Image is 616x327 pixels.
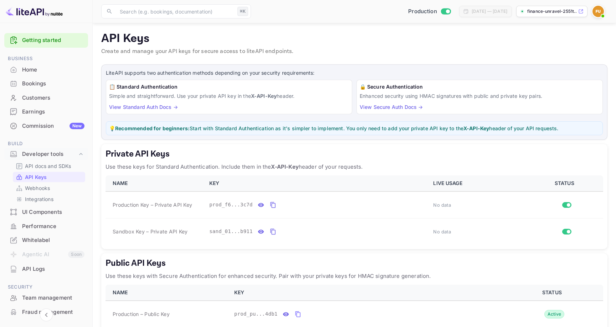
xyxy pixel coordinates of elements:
p: Integrations [25,195,53,203]
a: API docs and SDKs [16,162,82,170]
div: Integrations [13,194,85,204]
p: API docs and SDKs [25,162,71,170]
div: Whitelabel [4,233,88,247]
span: Build [4,140,88,148]
div: Commission [22,122,84,130]
span: Production [408,7,437,16]
strong: X-API-Key [463,125,489,131]
div: API docs and SDKs [13,161,85,171]
p: Webhooks [25,184,50,192]
div: API Logs [4,262,88,276]
strong: X-API-Key [271,163,298,170]
a: Earnings [4,105,88,118]
p: 💡 Start with Standard Authentication as it's simpler to implement. You only need to add your priv... [109,125,600,132]
a: Webhooks [16,184,82,192]
div: Performance [22,222,84,231]
p: Use these keys for Standard Authentication. Include them in the header of your requests. [106,163,603,171]
h5: Private API Keys [106,148,603,160]
div: Whitelabel [22,236,84,244]
input: Search (e.g. bookings, documentation) [115,4,235,19]
a: Integrations [16,195,82,203]
div: Home [4,63,88,77]
p: finance-unravel-2551t.... [527,8,577,15]
p: LiteAPI supports two authentication methods depending on your security requirements: [106,69,603,77]
p: API Keys [25,173,47,181]
span: Production Key – Private API Key [113,201,192,209]
h6: 🔒 Secure Authentication [360,83,600,91]
th: STATUS [529,175,603,191]
div: Getting started [4,33,88,48]
a: UI Components [4,205,88,218]
span: prod_f6...3c7d [209,201,253,209]
div: Team management [22,294,84,302]
div: Earnings [4,105,88,119]
div: UI Components [22,208,84,216]
img: LiteAPI logo [6,6,63,17]
div: Bookings [22,80,84,88]
div: [DATE] — [DATE] [472,8,507,15]
th: NAME [106,175,205,191]
a: Getting started [22,36,84,44]
div: Customers [4,91,88,105]
span: prod_pu...4db1 [234,310,278,318]
div: Switch to Sandbox mode [405,7,453,16]
a: Team management [4,291,88,304]
a: Customers [4,91,88,104]
strong: Recommended for beginners: [115,125,190,131]
div: API Logs [22,265,84,273]
div: ⌘K [237,7,248,16]
h5: Public API Keys [106,258,603,269]
p: API Keys [101,32,607,46]
div: Developer tools [4,148,88,160]
span: Security [4,283,88,291]
div: API Keys [13,172,85,182]
div: Earnings [22,108,84,116]
div: Home [22,66,84,74]
div: Fraud management [22,308,84,316]
p: Enhanced security using HMAC signatures with public and private key pairs. [360,92,600,100]
a: View Secure Auth Docs → [360,104,423,110]
span: Sandbox Key – Private API Key [113,228,188,235]
th: KEY [230,285,504,301]
a: API Logs [4,262,88,275]
table: private api keys table [106,175,603,245]
div: Fraud management [4,305,88,319]
div: Webhooks [13,183,85,193]
p: Simple and straightforward. Use your private API key in the header. [109,92,349,100]
strong: X-API-Key [251,93,277,99]
th: KEY [205,175,429,191]
div: New [70,123,84,129]
a: Performance [4,220,88,233]
div: Performance [4,220,88,233]
th: NAME [106,285,230,301]
th: STATUS [504,285,603,301]
p: Create and manage your API keys for secure access to liteAPI endpoints. [101,47,607,56]
a: Bookings [4,77,88,90]
span: Business [4,55,88,63]
h6: 📋 Standard Authentication [109,83,349,91]
div: Bookings [4,77,88,91]
div: Active [544,310,565,318]
span: No data [433,202,451,208]
div: Developer tools [22,150,77,158]
a: Home [4,63,88,76]
a: API Keys [16,173,82,181]
p: Use these keys with Secure Authentication for enhanced security. Pair with your private keys for ... [106,272,603,280]
a: CommissionNew [4,119,88,132]
img: Finance Unravel [592,6,604,17]
div: Customers [22,94,84,102]
span: No data [433,229,451,234]
span: Production – Public Key [113,310,170,318]
span: sand_01...b911 [209,228,253,235]
a: Fraud management [4,305,88,318]
a: View Standard Auth Docs → [109,104,178,110]
th: LIVE USAGE [429,175,528,191]
button: Collapse navigation [40,308,53,321]
a: Whitelabel [4,233,88,247]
